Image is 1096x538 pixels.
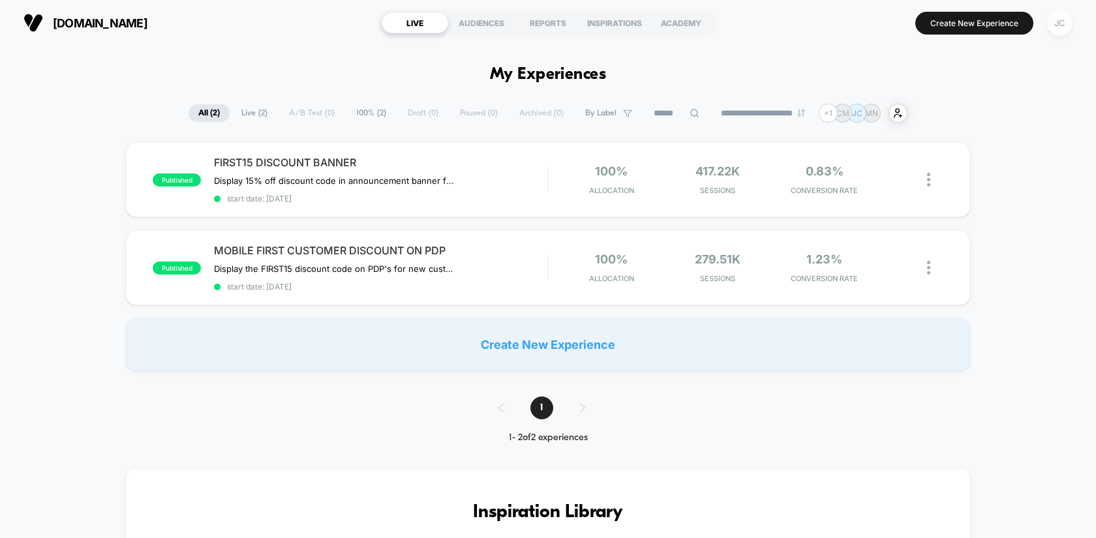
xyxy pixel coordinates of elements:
span: 417.22k [695,164,740,178]
p: MN [865,108,878,118]
div: + 1 [819,104,838,123]
div: AUDIENCES [448,12,515,33]
button: JC [1043,10,1076,37]
span: By Label [585,108,616,118]
span: published [153,173,201,187]
div: LIVE [382,12,448,33]
img: close [927,261,930,275]
span: 1 [530,396,553,419]
span: CONVERSION RATE [774,186,874,195]
div: REPORTS [515,12,581,33]
span: Live ( 2 ) [232,104,277,122]
span: Sessions [668,186,768,195]
div: ACADEMY [648,12,714,33]
span: published [153,262,201,275]
h3: Inspiration Library [165,502,931,523]
span: Sessions [668,274,768,283]
span: 279.51k [695,252,740,266]
span: Allocation [589,186,634,195]
span: [DOMAIN_NAME] [53,16,147,30]
span: FIRST15 DISCOUNT BANNER [214,156,547,169]
span: 100% [595,164,628,178]
div: INSPIRATIONS [581,12,648,33]
span: 100% ( 2 ) [346,104,396,122]
div: 1 - 2 of 2 experiences [485,432,611,443]
span: 1.23% [806,252,842,266]
span: 100% [595,252,628,266]
span: All ( 2 ) [189,104,230,122]
h1: My Experiences [490,65,607,84]
img: close [927,173,930,187]
button: Create New Experience [915,12,1033,35]
button: [DOMAIN_NAME] [20,12,151,33]
span: Display 15% off discount code in announcement banner for all new customers [214,175,456,186]
img: Visually logo [23,13,43,33]
span: Display the FIRST15 discount code on PDP's for new customers [214,263,456,274]
span: MOBILE FIRST CUSTOMER DISCOUNT ON PDP [214,244,547,257]
span: Allocation [589,274,634,283]
span: start date: [DATE] [214,282,547,291]
span: 0.83% [806,164,844,178]
span: CONVERSION RATE [774,274,874,283]
p: CM [836,108,849,118]
div: Create New Experience [126,318,970,370]
img: end [797,109,805,117]
span: start date: [DATE] [214,194,547,203]
p: JC [852,108,862,118]
div: JC [1047,10,1073,36]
